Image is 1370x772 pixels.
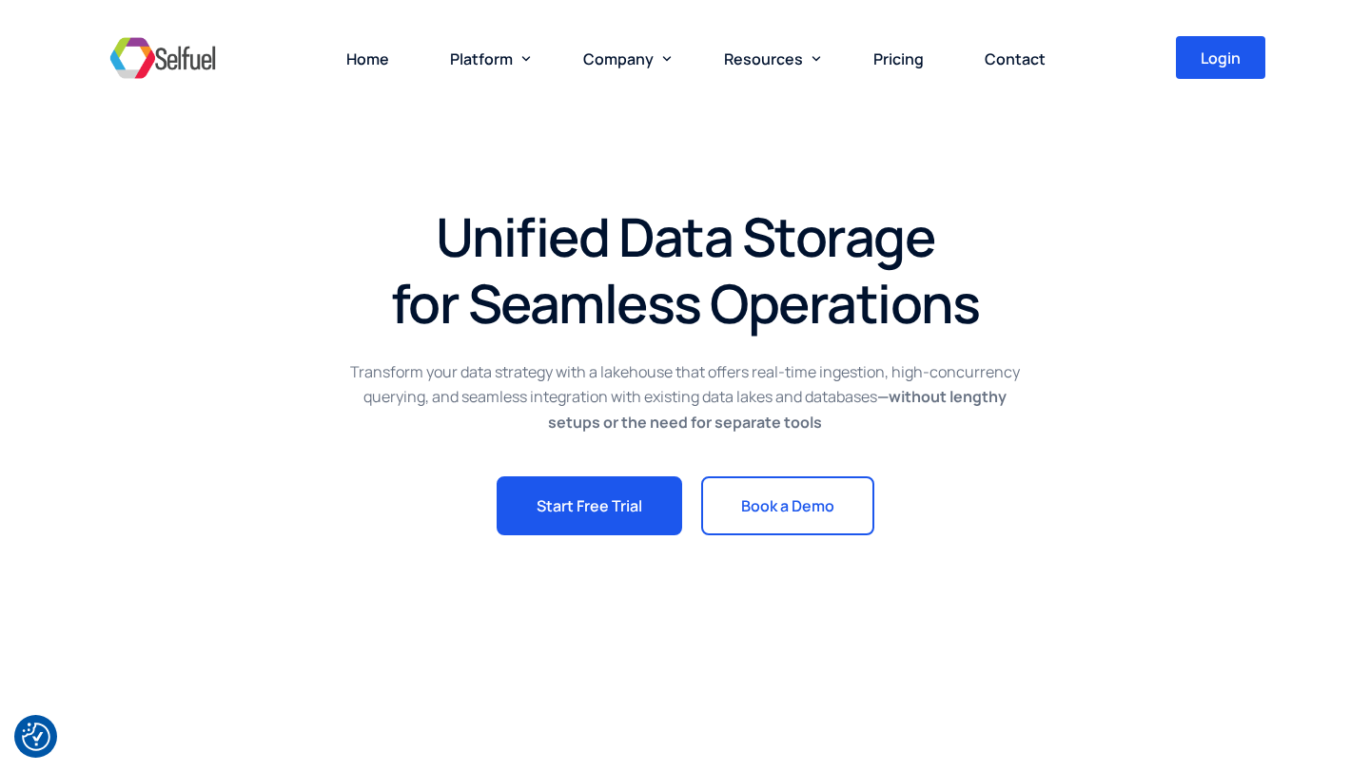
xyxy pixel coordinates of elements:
[22,723,50,751] button: Cookie Settings
[105,29,221,87] img: Selfuel - Democratizing Innovation
[1201,50,1241,66] span: Login
[221,203,1149,270] h1: Unified Data Storage
[537,498,642,513] span: Start Free Trial
[583,48,654,69] span: Company
[497,476,682,535] a: Start Free Trial
[348,359,1022,434] p: Transform your data strategy with a lakehouse that offers real-time ingestion, high-concurrency q...
[741,498,834,513] span: Book a Demo
[724,48,803,69] span: Resources
[701,476,874,535] a: Book a Demo
[1176,36,1265,79] a: Login
[450,48,513,69] span: Platform
[985,48,1046,69] span: Contact
[346,48,389,69] span: Home
[22,723,50,751] img: Revisit consent button
[221,270,1149,337] h1: for Seamless Operations
[873,48,924,69] span: Pricing
[548,386,1007,432] strong: —without lengthy setups or the need for separate tools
